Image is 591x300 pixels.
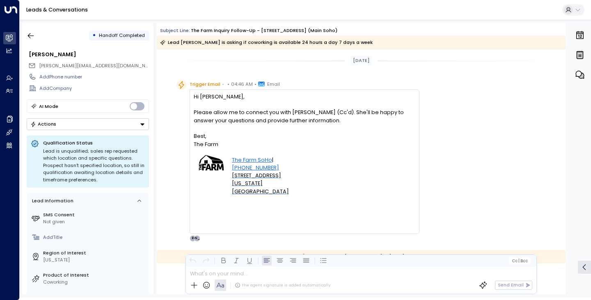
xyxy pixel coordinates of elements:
[39,73,149,80] div: AddPhone number
[518,259,520,263] span: |
[39,85,149,92] div: AddCompany
[43,218,146,225] div: Not given
[92,30,96,41] div: •
[299,253,336,260] span: Handed Off
[99,32,145,39] span: Handoff Completed
[160,38,373,46] div: Lead [PERSON_NAME] is asking if coworking is available 24 hours a day 7 days a week
[190,235,196,242] div: R
[194,93,415,101] div: Hi [PERSON_NAME],
[43,272,146,279] label: Product of Interest
[43,148,145,184] div: Lead is unqualified; sales rep requested which location and specific questions. Prospect hasn’t s...
[39,102,58,110] div: AI Mode
[43,256,146,263] div: [US_STATE]
[188,256,198,266] button: Undo
[43,279,146,286] div: Coworking
[222,80,224,88] span: •
[194,132,415,140] div: Best,
[194,108,415,124] div: Please allow me to connect you with [PERSON_NAME] (Cc'd). She'll be happy to answer your question...
[535,272,548,285] img: 5_headshot.jpg
[30,197,73,204] div: Lead Information
[254,80,257,88] span: •
[43,140,145,146] p: Qualification Status
[267,80,280,88] span: Email
[190,80,220,88] span: Trigger Email
[350,56,372,65] div: [DATE]
[39,62,157,69] span: [PERSON_NAME][EMAIL_ADDRESS][DOMAIN_NAME]
[27,118,149,130] button: Actions
[43,234,146,241] div: AddTitle
[27,118,149,130] div: Button group with a nested menu
[160,27,190,34] span: Subject Line:
[201,256,211,266] button: Redo
[232,179,311,195] a: [US_STATE][GEOGRAPHIC_DATA]
[512,259,528,263] span: Cc Bcc
[231,80,253,88] span: 04:46 AM
[232,156,311,195] p: |
[232,180,289,195] font: [US_STATE][GEOGRAPHIC_DATA]
[191,27,337,34] div: The Farm Inquiry Follow-up - [STREET_ADDRESS] (Main Soho)
[30,121,56,127] div: Actions
[509,258,530,264] button: Cc|Bcc
[227,80,229,88] span: •
[26,6,88,13] a: Leads & Conversations
[157,250,566,263] div: to [PERSON_NAME] on [DATE] 4:47 am
[232,172,281,179] a: [STREET_ADDRESS]
[43,250,146,256] label: Region of Interest
[232,156,272,164] a: The Farm SoHo
[39,62,149,69] span: kate.kolesnikova111@gmail.com
[43,211,146,218] label: SMS Consent
[194,140,415,148] div: The Farm
[29,50,149,58] div: [PERSON_NAME]
[232,164,279,172] a: [PHONE_NUMBER]
[235,282,330,288] div: The agent signature is added automatically
[194,235,200,242] div: [PERSON_NAME]
[197,148,226,177] img: AIorK4x2WiqhiOces803BGTwzE3_bju8h2ItzgyezrsBh7p1hg03G7mTCTGGqFtp0Of3gALBXkKrTlggaj4p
